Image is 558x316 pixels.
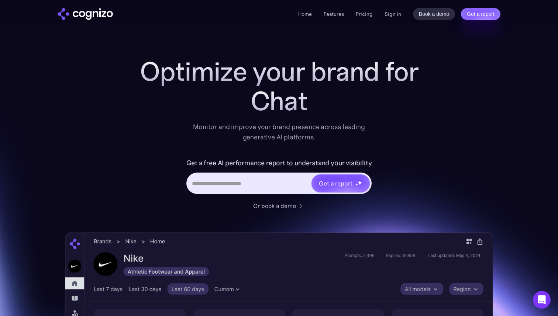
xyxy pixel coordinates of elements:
[188,122,370,142] div: Monitor and improve your brand presence across leading generative AI platforms.
[131,57,427,86] h1: Optimize your brand for
[58,8,113,20] img: cognizo logo
[253,201,305,210] a: Or book a demo
[186,157,372,169] label: Get a free AI performance report to understand your visibility
[311,174,371,193] a: Get a reportstarstarstar
[413,8,455,20] a: Book a demo
[533,291,551,309] div: Open Intercom Messenger
[356,11,373,17] a: Pricing
[58,8,113,20] a: home
[186,157,372,198] form: Hero URL Input Form
[319,179,352,188] div: Get a report
[298,11,312,17] a: Home
[324,11,344,17] a: Features
[357,180,362,185] img: star
[131,86,427,116] div: Chat
[385,10,401,18] a: Sign in
[355,183,358,186] img: star
[355,181,356,182] img: star
[461,8,500,20] a: Get a report
[253,201,296,210] div: Or book a demo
